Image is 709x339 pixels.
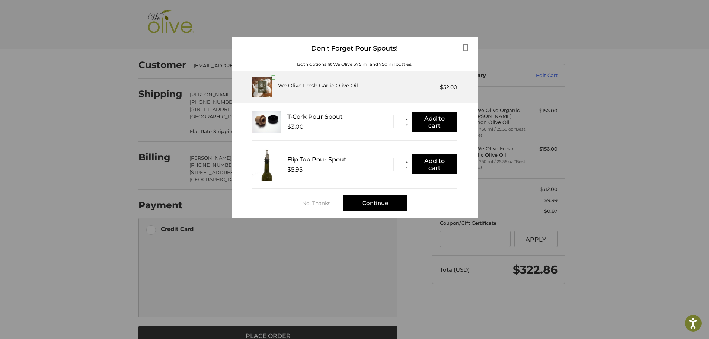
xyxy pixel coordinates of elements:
[287,166,303,173] div: $5.95
[404,122,410,128] button: ▼
[343,195,407,211] div: Continue
[412,112,457,132] button: Add to cart
[232,37,478,60] div: Don't Forget Pour Spouts!
[412,154,457,174] button: Add to cart
[287,113,393,120] div: T-Cork Pour Spout
[440,83,457,91] div: $52.00
[287,156,393,163] div: Flip Top Pour Spout
[10,11,84,17] p: We're away right now. Please check back later!
[278,82,358,90] div: We Olive Fresh Garlic Olive Oil
[232,61,478,68] div: Both options fit We Olive 375 ml and 750 ml bottles.
[404,159,410,165] button: ▲
[404,165,410,170] button: ▼
[86,10,95,19] button: Open LiveChat chat widget
[252,148,281,181] img: FTPS_bottle__43406.1705089544.233.225.jpg
[287,123,304,130] div: $3.00
[252,111,281,133] img: T_Cork__22625.1711686153.233.225.jpg
[302,200,343,206] div: No, Thanks
[404,116,410,122] button: ▲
